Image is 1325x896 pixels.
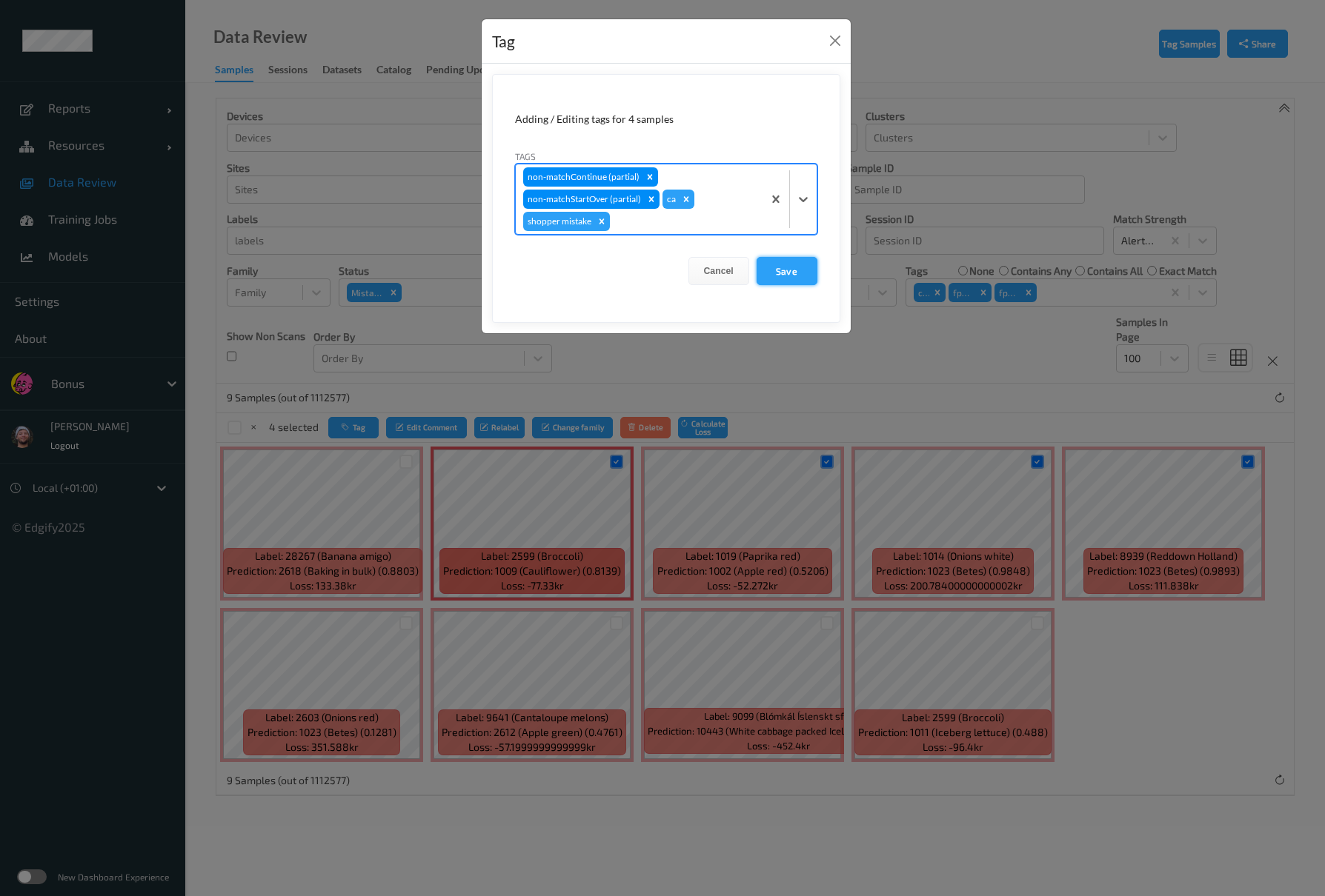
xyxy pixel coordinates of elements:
div: Remove ca [678,190,694,209]
div: Remove non-matchStartOver (partial) [643,190,660,209]
div: non-matchContinue (partial) [523,167,642,187]
div: Adding / Editing tags for 4 samples [515,112,817,127]
div: non-matchStartOver (partial) [523,190,643,209]
button: Cancel [688,257,749,285]
button: Close [825,30,846,51]
div: ca [662,190,678,209]
div: Remove shopper mistake [594,212,610,231]
button: Save [757,257,817,285]
div: shopper mistake [523,212,594,231]
div: Remove non-matchContinue (partial) [642,167,658,187]
label: Tags [515,150,536,163]
div: Tag [492,30,515,53]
